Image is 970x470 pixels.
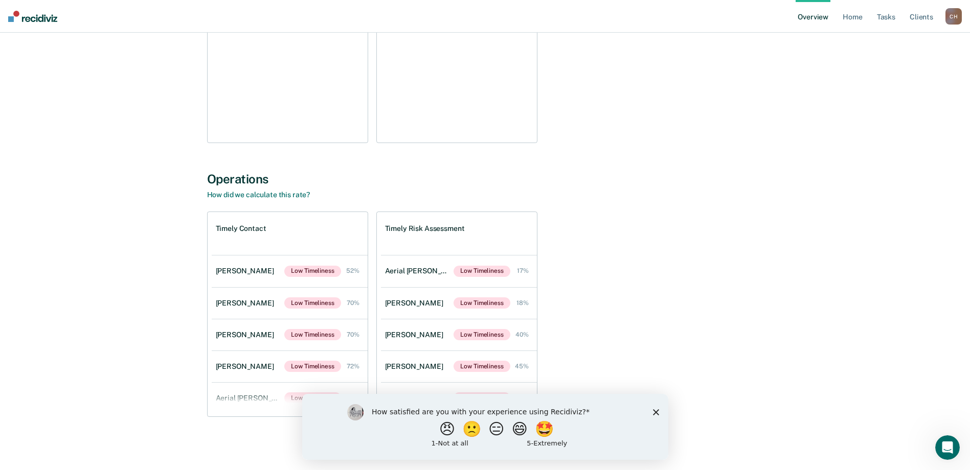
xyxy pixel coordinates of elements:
a: [PERSON_NAME]Low Timeliness 52% [212,255,368,287]
div: [PERSON_NAME] [216,267,278,275]
div: 40% [515,331,529,338]
div: Aerial [PERSON_NAME] [385,267,454,275]
div: [PERSON_NAME] [216,299,278,308]
div: 70% [347,299,359,307]
span: Low Timeliness [454,361,510,372]
span: Low Timeliness [284,266,341,277]
a: How did we calculate this rate? [207,191,310,199]
span: Low Timeliness [454,329,510,340]
a: Aerial [PERSON_NAME]Low Timeliness 17% [381,255,537,287]
div: [PERSON_NAME] [385,331,447,339]
span: Low Timeliness [284,297,341,309]
div: C H [945,8,962,25]
div: 70% [347,331,359,338]
iframe: Survey by Kim from Recidiviz [302,394,668,460]
div: 18% [516,299,529,307]
span: Low Timeliness [454,392,510,404]
span: Low Timeliness [284,361,341,372]
a: [PERSON_NAME]Low Timeliness 18% [381,287,537,319]
div: Operations [207,172,763,186]
div: 72% [347,363,359,370]
div: [PERSON_NAME] [216,362,278,371]
div: 17% [517,267,529,274]
div: [PERSON_NAME] [216,331,278,339]
div: 45% [515,363,529,370]
a: [PERSON_NAME]Low Timeliness 45% [381,350,537,382]
div: 52% [346,267,359,274]
span: Low Timeliness [284,329,341,340]
img: Recidiviz [8,11,57,22]
button: CH [945,8,962,25]
div: Aerial [PERSON_NAME] [216,394,285,403]
div: [PERSON_NAME] [385,362,447,371]
div: [PERSON_NAME] [385,299,447,308]
span: Low Timeliness [454,266,510,277]
a: [PERSON_NAME]Low Timeliness 70% [212,287,368,319]
iframe: Intercom live chat [935,435,960,460]
a: Aerial [PERSON_NAME]Low Timeliness 75% [212,382,368,414]
h1: Timely Contact [216,224,266,233]
a: [PERSON_NAME]Low Timeliness 40% [381,319,537,350]
span: Low Timeliness [454,297,510,309]
a: [PERSON_NAME]Low Timeliness 50% [381,382,537,414]
h1: Timely Risk Assessment [385,224,465,233]
span: Low Timeliness [284,392,341,404]
a: [PERSON_NAME]Low Timeliness 70% [212,319,368,350]
a: [PERSON_NAME]Low Timeliness 72% [212,350,368,382]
